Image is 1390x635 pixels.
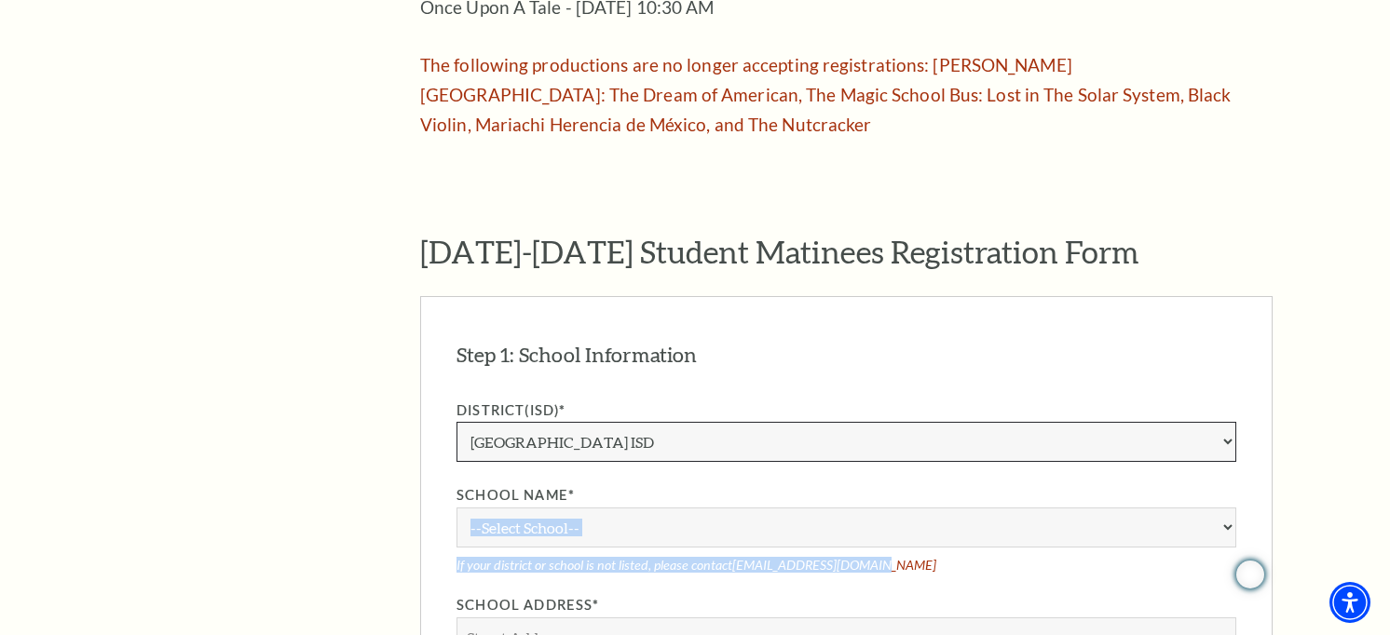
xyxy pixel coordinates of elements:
h3: Step 1: School Information [457,341,697,370]
p: If your district or school is not listed, please contact [457,557,1236,573]
a: [EMAIL_ADDRESS][DOMAIN_NAME] [732,557,936,573]
label: School Name* [457,484,1236,507]
label: School Address* [457,594,1236,617]
h2: [DATE]-[DATE] Student Matinees Registration Form [420,233,1273,270]
span: The following productions are no longer accepting registrations: [PERSON_NAME][GEOGRAPHIC_DATA]: ... [420,54,1232,135]
select: District(ISD)* [457,422,1236,462]
label: District(ISD)* [457,399,1236,423]
div: Accessibility Menu [1329,582,1370,623]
